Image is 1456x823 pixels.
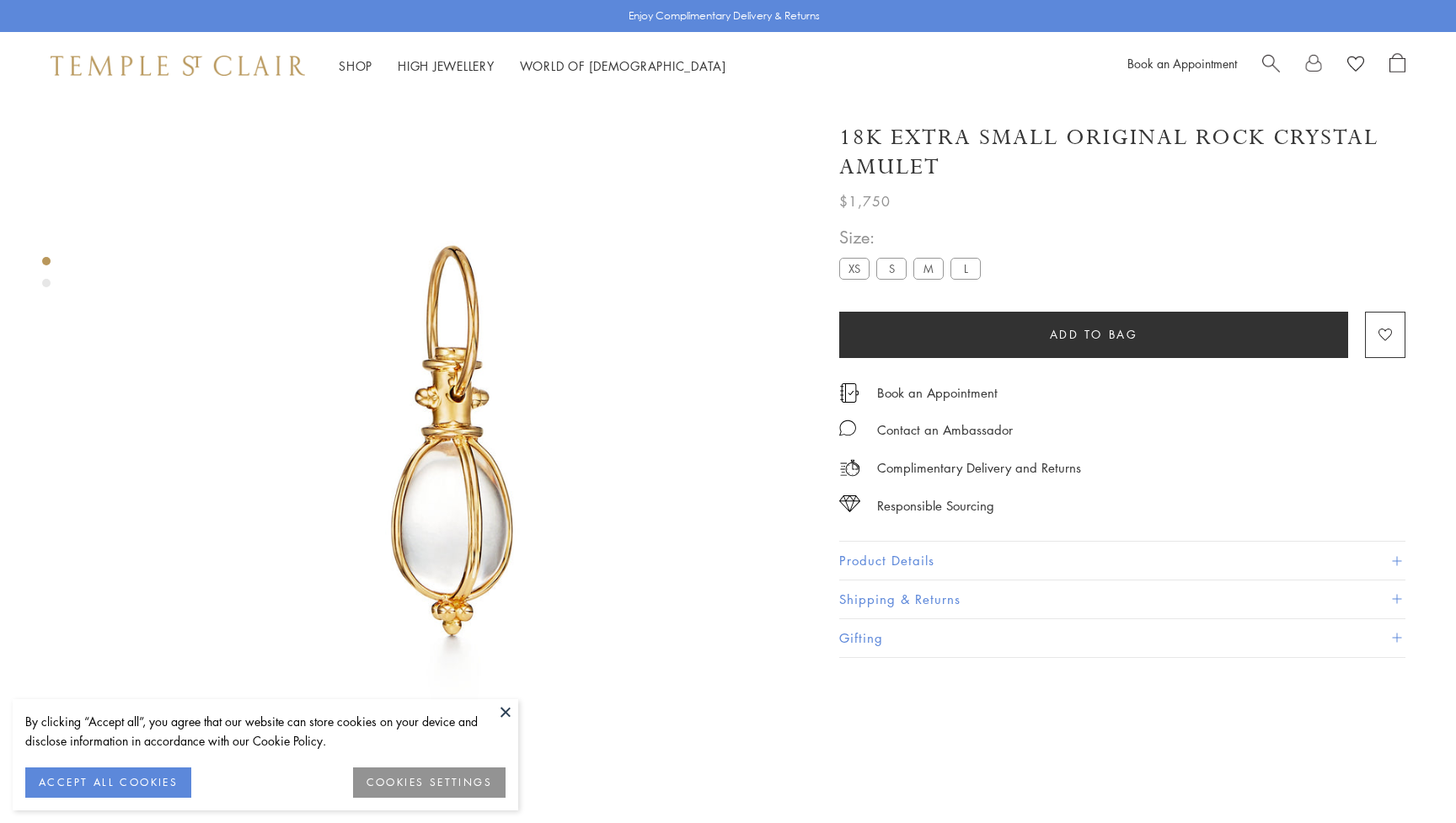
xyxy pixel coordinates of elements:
div: Contact an Ambassador [877,420,1013,441]
a: Book an Appointment [877,383,998,402]
a: High JewelleryHigh Jewellery [398,57,495,74]
img: icon_delivery.svg [839,457,860,478]
img: MessageIcon-01_2.svg [839,420,856,436]
span: $1,750 [839,190,891,212]
h1: 18K Extra Small Original Rock Crystal Amulet [839,123,1405,182]
span: Size: [839,223,988,251]
button: Product Details [839,542,1405,580]
button: Add to bag [839,312,1348,358]
button: COOKIES SETTINGS [353,767,506,798]
div: By clicking “Accept all”, you agree that our website can store cookies on your device and disclos... [25,712,506,751]
a: Search [1262,53,1280,78]
a: Open Shopping Bag [1389,53,1405,78]
button: Gifting [839,619,1405,657]
img: Temple St. Clair [51,56,305,76]
a: View Wishlist [1347,53,1364,78]
button: Shipping & Returns [839,580,1405,618]
nav: Main navigation [339,56,726,77]
img: P55800-E9 [110,99,799,788]
div: Responsible Sourcing [877,495,994,516]
label: M [913,258,944,279]
iframe: Gorgias live chat messenger [1372,744,1439,806]
img: icon_appointment.svg [839,383,859,403]
a: Book an Appointment [1127,55,1237,72]
label: S [876,258,907,279]
p: Enjoy Complimentary Delivery & Returns [629,8,820,24]
button: ACCEPT ALL COOKIES [25,767,191,798]
label: XS [839,258,870,279]
span: Add to bag [1050,325,1138,344]
img: icon_sourcing.svg [839,495,860,512]
a: World of [DEMOGRAPHIC_DATA]World of [DEMOGRAPHIC_DATA] [520,57,726,74]
a: ShopShop [339,57,372,74]
label: L [950,258,981,279]
p: Complimentary Delivery and Returns [877,457,1081,478]
div: Product gallery navigation [42,253,51,301]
